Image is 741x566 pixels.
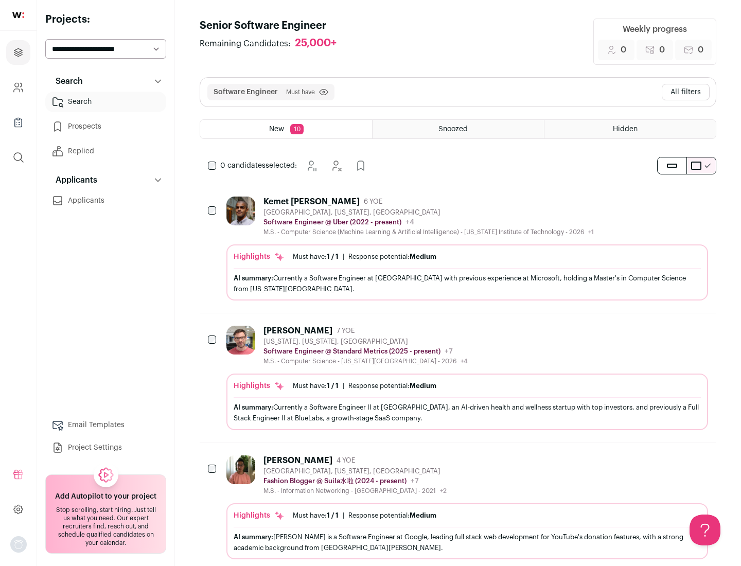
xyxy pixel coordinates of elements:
div: Must have: [293,511,339,520]
h1: Senior Software Engineer [200,19,347,33]
p: Software Engineer @ Uber (2022 - present) [263,218,401,226]
span: AI summary: [234,275,273,281]
span: 0 [621,44,626,56]
a: Project Settings [45,437,166,458]
a: Add Autopilot to your project Stop scrolling, start hiring. Just tell us what you need. Our exper... [45,474,166,554]
div: Weekly progress [623,23,687,36]
a: Replied [45,141,166,162]
iframe: Help Scout Beacon - Open [690,515,720,545]
div: Response potential: [348,253,436,261]
img: wellfound-shorthand-0d5821cbd27db2630d0214b213865d53afaa358527fdda9d0ea32b1df1b89c2c.svg [12,12,24,18]
img: ebffc8b94a612106133ad1a79c5dcc917f1f343d62299c503ebb759c428adb03.jpg [226,455,255,484]
span: 0 candidates [220,162,266,169]
span: Hidden [613,126,638,133]
div: Kemet [PERSON_NAME] [263,197,360,207]
span: 4 YOE [337,456,355,465]
a: Applicants [45,190,166,211]
span: +7 [445,348,453,355]
button: Open dropdown [10,536,27,553]
span: Medium [410,382,436,389]
div: [PERSON_NAME] [263,455,332,466]
div: M.S. - Computer Science - [US_STATE][GEOGRAPHIC_DATA] - 2026 [263,357,468,365]
ul: | [293,511,436,520]
span: +1 [588,229,594,235]
a: Kemet [PERSON_NAME] 6 YOE [GEOGRAPHIC_DATA], [US_STATE], [GEOGRAPHIC_DATA] Software Engineer @ Ub... [226,197,708,300]
span: 0 [659,44,665,56]
div: Highlights [234,252,285,262]
ul: | [293,253,436,261]
ul: | [293,382,436,390]
p: Search [49,75,83,87]
button: Hide [326,155,346,176]
a: Email Templates [45,415,166,435]
h2: Projects: [45,12,166,27]
span: +2 [440,488,447,494]
span: 1 / 1 [327,512,339,519]
div: M.S. - Information Networking - [GEOGRAPHIC_DATA] - 2021 [263,487,447,495]
div: [GEOGRAPHIC_DATA], [US_STATE], [GEOGRAPHIC_DATA] [263,208,594,217]
a: Hidden [544,120,716,138]
button: Search [45,71,166,92]
button: Snooze [301,155,322,176]
div: [US_STATE], [US_STATE], [GEOGRAPHIC_DATA] [263,338,468,346]
div: [PERSON_NAME] [263,326,332,336]
a: Prospects [45,116,166,137]
div: Response potential: [348,382,436,390]
span: AI summary: [234,534,273,540]
span: Medium [410,253,436,260]
div: M.S. - Computer Science (Machine Learning & Artificial Intelligence) - [US_STATE] Institute of Te... [263,228,594,236]
img: 92c6d1596c26b24a11d48d3f64f639effaf6bd365bf059bea4cfc008ddd4fb99.jpg [226,326,255,355]
span: 0 [698,44,703,56]
p: Fashion Blogger @ Suila水啦 (2024 - present) [263,477,407,485]
button: Add to Prospects [350,155,371,176]
span: 1 / 1 [327,382,339,389]
div: Highlights [234,510,285,521]
a: [PERSON_NAME] 4 YOE [GEOGRAPHIC_DATA], [US_STATE], [GEOGRAPHIC_DATA] Fashion Blogger @ Suila水啦 (2... [226,455,708,559]
button: Applicants [45,170,166,190]
div: 25,000+ [295,37,337,50]
span: 7 YOE [337,327,355,335]
div: Response potential: [348,511,436,520]
a: Projects [6,40,30,65]
h2: Add Autopilot to your project [55,491,156,502]
span: 6 YOE [364,198,382,206]
div: Currently a Software Engineer II at [GEOGRAPHIC_DATA], an AI-driven health and wellness startup w... [234,402,701,423]
p: Software Engineer @ Standard Metrics (2025 - present) [263,347,440,356]
span: AI summary: [234,404,273,411]
a: Snoozed [373,120,544,138]
a: [PERSON_NAME] 7 YOE [US_STATE], [US_STATE], [GEOGRAPHIC_DATA] Software Engineer @ Standard Metric... [226,326,708,430]
div: Highlights [234,381,285,391]
div: Must have: [293,253,339,261]
div: [GEOGRAPHIC_DATA], [US_STATE], [GEOGRAPHIC_DATA] [263,467,447,475]
div: Stop scrolling, start hiring. Just tell us what you need. Our expert recruiters find, reach out, ... [52,506,160,547]
a: Search [45,92,166,112]
span: selected: [220,161,297,171]
div: [PERSON_NAME] is a Software Engineer at Google, leading full stack web development for YouTube's ... [234,532,701,553]
span: Snoozed [438,126,468,133]
span: Remaining Candidates: [200,38,291,50]
span: New [269,126,284,133]
button: All filters [662,84,710,100]
div: Must have: [293,382,339,390]
span: 1 / 1 [327,253,339,260]
span: +7 [411,477,419,485]
span: +4 [461,358,468,364]
p: Applicants [49,174,97,186]
a: Company and ATS Settings [6,75,30,100]
img: 927442a7649886f10e33b6150e11c56b26abb7af887a5a1dd4d66526963a6550.jpg [226,197,255,225]
span: Must have [286,88,315,96]
span: Medium [410,512,436,519]
a: Company Lists [6,110,30,135]
div: Currently a Software Engineer at [GEOGRAPHIC_DATA] with previous experience at Microsoft, holding... [234,273,701,294]
button: Software Engineer [214,87,278,97]
span: 10 [290,124,304,134]
img: nopic.png [10,536,27,553]
span: +4 [405,219,414,226]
